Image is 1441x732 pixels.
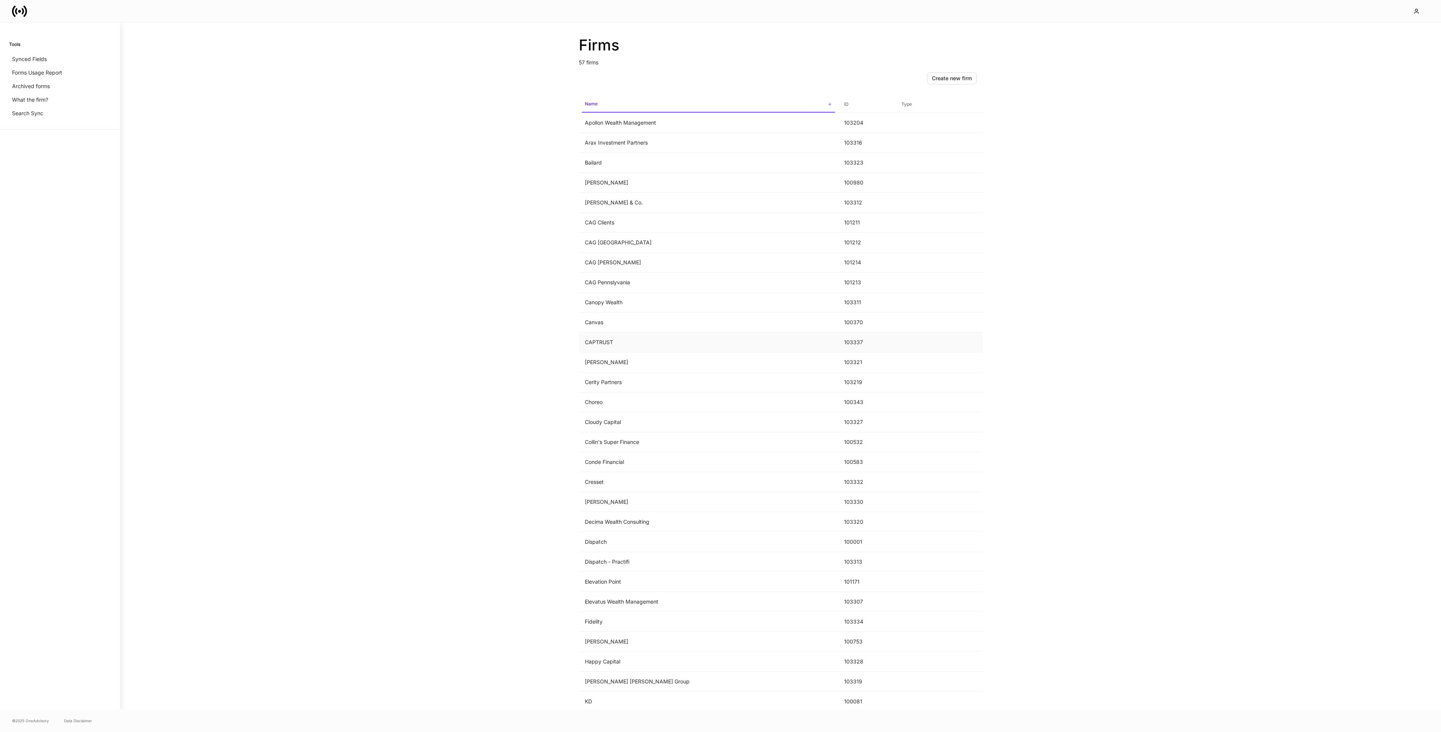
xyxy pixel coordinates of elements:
td: 101213 [838,273,895,293]
td: 100980 [838,173,895,193]
a: What the firm? [9,93,111,107]
td: 100343 [838,392,895,412]
td: KD [579,692,838,712]
p: Synced Fields [12,55,47,63]
td: Apollon Wealth Management [579,113,838,133]
td: 103320 [838,512,895,532]
td: [PERSON_NAME] [579,632,838,652]
a: Search Sync [9,107,111,120]
td: Cresset [579,472,838,492]
h6: Type [901,101,912,108]
td: 100583 [838,452,895,472]
td: 100370 [838,313,895,332]
p: What the firm? [12,96,48,104]
p: 57 firms [579,54,983,66]
td: CAG [PERSON_NAME] [579,253,838,273]
p: Archived forms [12,82,50,90]
a: Synced Fields [9,52,111,66]
p: Search Sync [12,110,43,117]
td: 103219 [838,372,895,392]
td: 103327 [838,412,895,432]
td: CAPTRUST [579,332,838,352]
td: Elevatus Wealth Management [579,592,838,612]
td: 103307 [838,592,895,612]
td: CAG Pennslyvania [579,273,838,293]
td: Elevation Point [579,572,838,592]
td: 103328 [838,652,895,672]
td: Canvas [579,313,838,332]
td: 103323 [838,153,895,173]
button: Create new firm [927,72,977,84]
td: Dispatch [579,532,838,552]
h6: ID [844,101,849,108]
td: [PERSON_NAME] [579,173,838,193]
td: Arax Investment Partners [579,133,838,153]
td: Conde Financial [579,452,838,472]
td: 103313 [838,552,895,572]
td: [PERSON_NAME] [PERSON_NAME] Group [579,672,838,692]
span: © 2025 OneAdvisory [12,718,49,724]
td: 100001 [838,532,895,552]
td: Choreo [579,392,838,412]
span: ID [841,97,892,112]
td: 103312 [838,193,895,213]
td: Happy Capital [579,652,838,672]
td: [PERSON_NAME] [579,492,838,512]
a: Forms Usage Report [9,66,111,79]
td: 103332 [838,472,895,492]
td: Cerity Partners [579,372,838,392]
td: Collin's Super Finance [579,432,838,452]
td: Bailard [579,153,838,173]
td: 101171 [838,572,895,592]
td: Dispatch - Practifi [579,552,838,572]
td: CAG Clients [579,213,838,233]
td: 103311 [838,293,895,313]
td: Fidelity [579,612,838,632]
p: Forms Usage Report [12,69,62,76]
td: 103321 [838,352,895,372]
td: 100532 [838,432,895,452]
h6: Tools [9,41,20,48]
span: Type [898,97,980,112]
td: 103319 [838,672,895,692]
td: [PERSON_NAME] & Co. [579,193,838,213]
td: 103316 [838,133,895,153]
td: 103330 [838,492,895,512]
td: CAG [GEOGRAPHIC_DATA] [579,233,838,253]
td: 100081 [838,692,895,712]
td: 103204 [838,113,895,133]
span: Name [582,96,835,113]
h6: Name [585,100,598,107]
td: 101212 [838,233,895,253]
td: 101214 [838,253,895,273]
td: 100753 [838,632,895,652]
td: 101211 [838,213,895,233]
div: Create new firm [932,75,972,82]
td: 103337 [838,332,895,352]
td: Canopy Wealth [579,293,838,313]
td: Decima Wealth Consulting [579,512,838,532]
h2: Firms [579,36,983,54]
a: Data Disclaimer [64,718,92,724]
a: Archived forms [9,79,111,93]
td: [PERSON_NAME] [579,352,838,372]
td: 103334 [838,612,895,632]
td: Cloudy Capital [579,412,838,432]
